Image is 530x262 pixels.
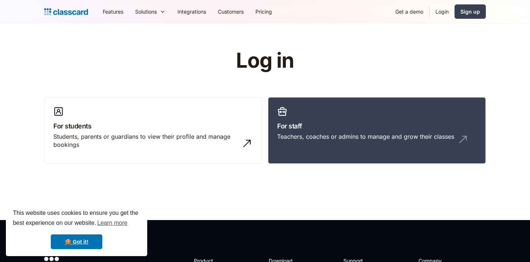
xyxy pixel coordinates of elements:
a: dismiss cookie message [51,234,102,249]
a: Customers [212,3,250,20]
h3: For students [53,121,253,131]
a: Get a demo [389,3,429,20]
a: Features [97,3,129,20]
a: Logo [44,7,88,17]
a: For studentsStudents, parents or guardians to view their profile and manage bookings [44,97,262,164]
a: For staffTeachers, coaches or admins to manage and grow their classes [268,97,486,164]
a: Sign up [455,4,486,19]
div: Teachers, coaches or admins to manage and grow their classes [277,132,454,141]
h1: Log in [148,49,382,72]
a: Integrations [172,3,212,20]
h3: For staff [277,121,477,131]
a: Login [430,3,455,20]
a: Pricing [250,3,278,20]
div: cookieconsent [6,202,147,256]
div: Students, parents or guardians to view their profile and manage bookings [53,132,238,149]
div: Sign up [460,8,480,15]
span: This website uses cookies to ensure you get the best experience on our website. [13,209,140,229]
a: learn more about cookies [96,217,128,229]
div: Solutions [129,3,172,20]
div: Solutions [135,8,157,15]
